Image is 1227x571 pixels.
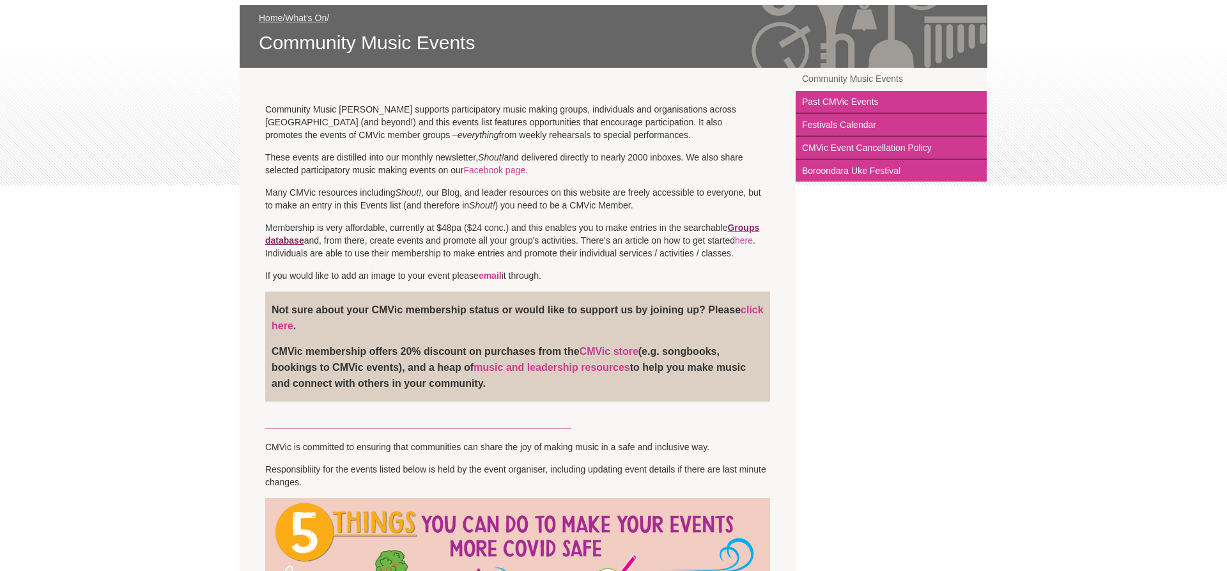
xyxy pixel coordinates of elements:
[265,103,770,141] p: Community Music [PERSON_NAME] supports participatory music making groups, individuals and organis...
[265,463,770,489] p: Responsibliity for the events listed below is held by the event organiser, including updating eve...
[580,346,638,357] a: CMVic store
[474,362,630,373] a: music and leadership resources
[272,346,746,389] strong: CMVic membership offers 20% discount on purchases from the (e.g. songbooks, bookings to CMVic eve...
[272,304,764,331] a: click here
[796,160,987,182] a: Boroondara Uke Festival
[259,13,282,23] a: Home
[478,152,504,162] em: Shout!
[265,441,770,453] p: CMVic is committed to ensuring that communities can share the joy of making music in a safe and i...
[265,221,770,260] p: Membership is very affordable, currently at $48pa ($24 conc.) and this enables you to make entrie...
[265,269,770,282] p: If you would like to add an image to your event please it through.
[735,235,753,246] a: here
[796,91,987,114] a: Past CMVic Events
[259,12,968,55] div: / /
[796,114,987,137] a: Festivals Calendar
[259,31,968,55] span: Community Music Events
[265,186,770,212] p: Many CMVic resources including , our Blog, and leader resources on this website are freely access...
[796,68,987,91] a: Community Music Events
[285,13,327,23] a: What's On
[469,200,495,210] em: Shout!
[396,187,421,198] em: Shout!
[458,130,499,140] em: everything
[265,414,770,431] h3: _________________________________________
[796,137,987,160] a: CMVic Event Cancellation Policy
[463,165,525,175] a: Facebook page
[479,270,502,281] a: email
[272,304,764,331] strong: Not sure about your CMVic membership status or would like to support us by joining up? Please .
[265,151,770,176] p: These events are distilled into our monthly newsletter, and delivered directly to nearly 2000 inb...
